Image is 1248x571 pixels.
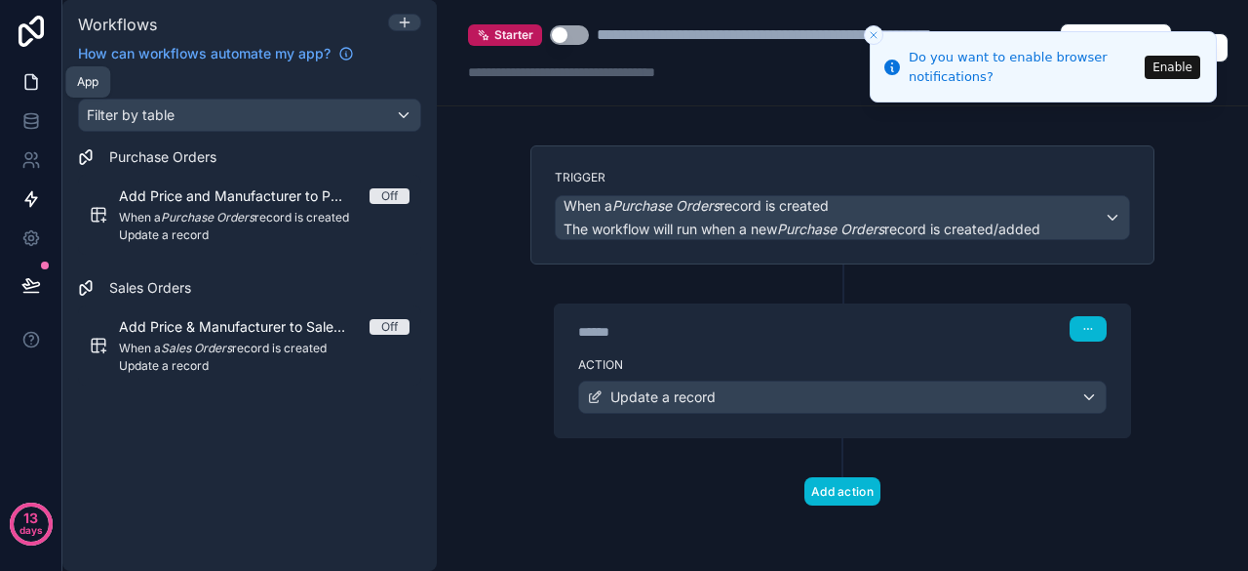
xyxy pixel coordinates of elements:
[777,221,884,237] em: Purchase Orders
[564,196,829,216] span: When a record is created
[78,15,157,34] span: Workflows
[70,44,362,63] a: How can workflows automate my app?
[610,387,716,407] span: Update a record
[578,357,1107,373] label: Action
[564,221,1040,237] span: The workflow will run when a new record is created/added
[555,195,1130,240] button: When aPurchase Ordersrecord is createdThe workflow will run when a newPurchase Ordersrecord is cr...
[555,170,1130,185] label: Trigger
[19,516,43,544] p: days
[1145,56,1200,79] button: Enable
[804,477,880,506] button: Add action
[78,44,331,63] span: How can workflows automate my app?
[77,74,98,90] div: App
[909,48,1139,86] div: Do you want to enable browser notifications?
[864,25,883,45] button: Close toast
[612,197,720,214] em: Purchase Orders
[578,381,1107,414] button: Update a record
[23,509,38,528] p: 13
[494,27,533,43] span: Starter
